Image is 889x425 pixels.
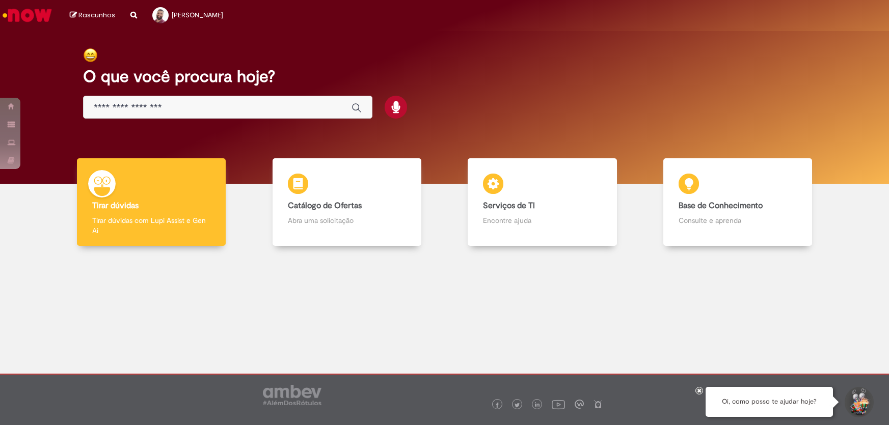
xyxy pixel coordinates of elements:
img: logo_footer_twitter.png [515,403,520,408]
img: ServiceNow [1,5,53,25]
a: Rascunhos [70,11,115,20]
a: Catálogo de Ofertas Abra uma solicitação [249,158,445,246]
b: Serviços de TI [483,201,535,211]
b: Tirar dúvidas [92,201,139,211]
span: [PERSON_NAME] [172,11,223,19]
a: Serviços de TI Encontre ajuda [445,158,640,246]
img: logo_footer_ambev_rotulo_gray.png [263,385,321,405]
p: Consulte e aprenda [679,215,797,225]
b: Catálogo de Ofertas [288,201,362,211]
img: happy-face.png [83,48,98,63]
span: Rascunhos [78,10,115,20]
div: Oi, como posso te ajudar hoje? [706,387,833,417]
p: Tirar dúvidas com Lupi Assist e Gen Ai [92,215,210,236]
a: Tirar dúvidas Tirar dúvidas com Lupi Assist e Gen Ai [53,158,249,246]
img: logo_footer_facebook.png [495,403,500,408]
b: Base de Conhecimento [679,201,763,211]
img: logo_footer_youtube.png [552,398,565,411]
img: logo_footer_workplace.png [575,400,584,409]
h2: O que você procura hoje? [83,68,806,86]
button: Iniciar Conversa de Suporte [843,387,874,417]
p: Encontre ajuda [483,215,601,225]
img: logo_footer_linkedin.png [535,402,540,408]
img: logo_footer_naosei.png [594,400,603,409]
a: Base de Conhecimento Consulte e aprenda [640,158,836,246]
p: Abra uma solicitação [288,215,406,225]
